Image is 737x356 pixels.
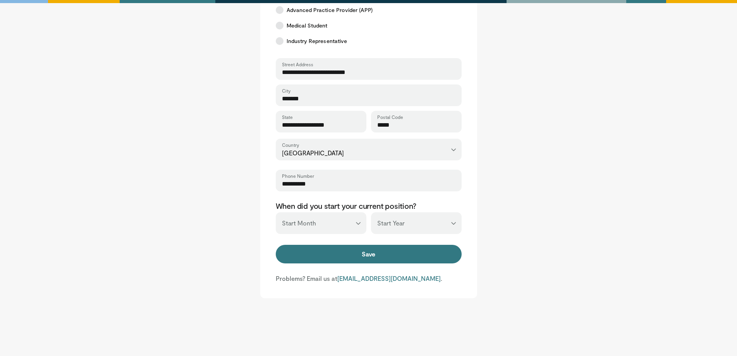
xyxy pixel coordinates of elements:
button: Save [276,245,462,263]
label: City [282,88,290,94]
label: Postal Code [377,114,403,120]
p: When did you start your current position? [276,201,462,211]
span: Industry Representative [287,37,347,45]
label: Street Address [282,61,313,67]
a: [EMAIL_ADDRESS][DOMAIN_NAME] [337,275,441,282]
label: Phone Number [282,173,314,179]
span: Medical Student [287,22,328,29]
span: Advanced Practice Provider (APP) [287,6,373,14]
label: State [282,114,293,120]
p: Problems? Email us at . [276,274,462,283]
